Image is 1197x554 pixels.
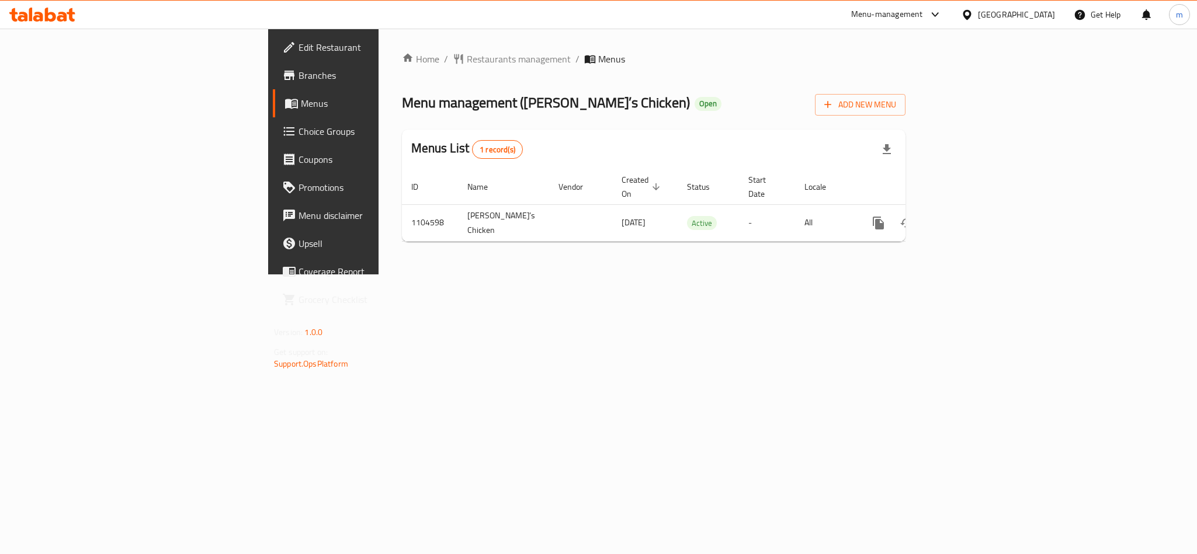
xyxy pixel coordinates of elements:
span: Coverage Report [299,264,459,278]
div: Export file [873,135,901,163]
div: Active [687,216,717,230]
span: Menu management ( [PERSON_NAME]’s Chicken ) [402,89,690,116]
span: Locale [804,180,841,194]
span: ID [411,180,433,194]
span: Get support on: [274,344,328,360]
span: Open [695,99,721,109]
span: Vendor [558,180,598,194]
div: Total records count [472,140,523,159]
a: Edit Restaurant [273,33,468,61]
a: Promotions [273,173,468,201]
span: Active [687,217,717,230]
a: Grocery Checklist [273,285,468,313]
span: Menu disclaimer [299,208,459,222]
span: Status [687,180,725,194]
div: [GEOGRAPHIC_DATA] [978,8,1055,21]
span: Start Date [748,173,781,201]
a: Branches [273,61,468,89]
span: Coupons [299,152,459,166]
li: / [575,52,580,66]
span: m [1176,8,1183,21]
span: 1.0.0 [304,325,322,340]
span: Upsell [299,236,459,250]
nav: breadcrumb [402,52,905,66]
span: Restaurants management [467,52,571,66]
span: Branches [299,68,459,82]
div: Open [695,97,721,111]
span: 1 record(s) [473,144,522,155]
a: Coverage Report [273,257,468,285]
span: Created On [622,173,664,201]
table: enhanced table [402,169,986,242]
td: - [739,204,795,241]
a: Restaurants management [453,52,571,66]
td: [PERSON_NAME]’s Chicken [458,204,549,241]
button: Add New Menu [815,94,905,116]
span: Promotions [299,180,459,194]
a: Choice Groups [273,117,468,145]
span: Add New Menu [824,97,896,112]
h2: Menus List [411,140,523,159]
span: Choice Groups [299,124,459,138]
button: more [865,209,893,237]
span: Menus [301,96,459,110]
span: Menus [598,52,625,66]
span: Version: [274,325,303,340]
a: Menus [273,89,468,117]
span: [DATE] [622,215,646,230]
a: Coupons [273,145,468,173]
a: Support.OpsPlatform [274,356,348,371]
div: Menu-management [851,8,923,22]
td: All [795,204,855,241]
span: Name [467,180,503,194]
a: Menu disclaimer [273,201,468,229]
button: Change Status [893,209,921,237]
th: Actions [855,169,986,205]
span: Edit Restaurant [299,40,459,54]
span: Grocery Checklist [299,292,459,306]
a: Upsell [273,229,468,257]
